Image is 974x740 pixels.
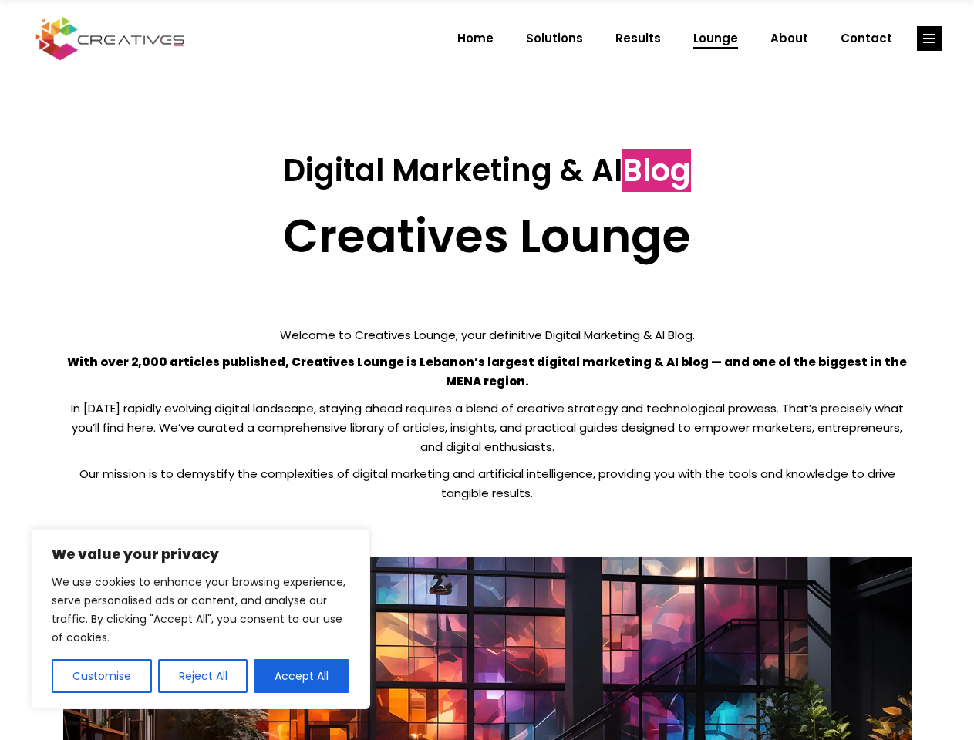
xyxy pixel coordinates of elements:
[63,152,912,189] h3: Digital Marketing & AI
[510,18,599,59] a: Solutions
[441,18,510,59] a: Home
[599,18,677,59] a: Results
[254,659,349,693] button: Accept All
[754,18,824,59] a: About
[457,18,494,59] span: Home
[824,18,908,59] a: Contact
[677,18,754,59] a: Lounge
[63,399,912,456] p: In [DATE] rapidly evolving digital landscape, staying ahead requires a blend of creative strategy...
[52,659,152,693] button: Customise
[158,659,248,693] button: Reject All
[63,325,912,345] p: Welcome to Creatives Lounge, your definitive Digital Marketing & AI Blog.
[622,149,691,192] span: Blog
[63,464,912,503] p: Our mission is to demystify the complexities of digital marketing and artificial intelligence, pr...
[693,18,738,59] span: Lounge
[917,26,942,51] a: link
[32,15,188,62] img: Creatives
[770,18,808,59] span: About
[31,529,370,709] div: We value your privacy
[615,18,661,59] span: Results
[67,354,907,389] strong: With over 2,000 articles published, Creatives Lounge is Lebanon’s largest digital marketing & AI ...
[841,18,892,59] span: Contact
[63,208,912,264] h2: Creatives Lounge
[526,18,583,59] span: Solutions
[52,545,349,563] p: We value your privacy
[52,573,349,647] p: We use cookies to enhance your browsing experience, serve personalised ads or content, and analys...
